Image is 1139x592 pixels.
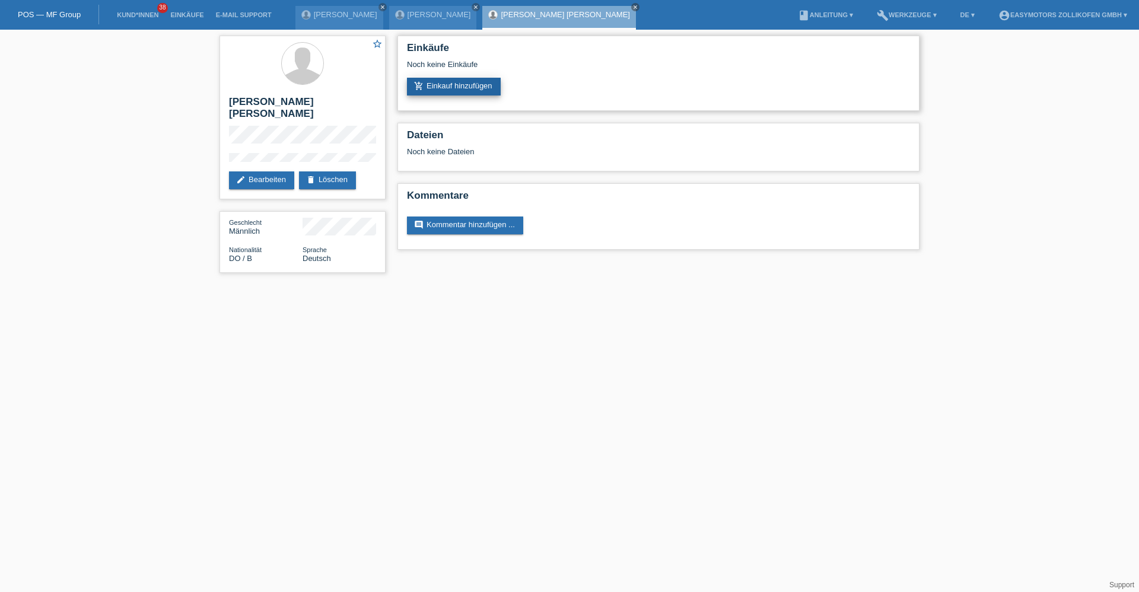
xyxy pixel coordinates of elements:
[632,4,638,10] i: close
[303,246,327,253] span: Sprache
[314,10,377,19] a: [PERSON_NAME]
[229,171,294,189] a: editBearbeiten
[303,254,331,263] span: Deutsch
[157,3,168,13] span: 38
[229,246,262,253] span: Nationalität
[210,11,278,18] a: E-Mail Support
[501,10,629,19] a: [PERSON_NAME] [PERSON_NAME]
[414,81,424,91] i: add_shopping_cart
[798,9,810,21] i: book
[306,175,316,184] i: delete
[229,254,252,263] span: Dominikanische Republik / B / 20.05.2009
[236,175,246,184] i: edit
[111,11,164,18] a: Kund*innen
[407,129,910,147] h2: Dateien
[472,3,480,11] a: close
[164,11,209,18] a: Einkäufe
[378,3,387,11] a: close
[18,10,81,19] a: POS — MF Group
[1109,581,1134,589] a: Support
[407,147,769,156] div: Noch keine Dateien
[407,217,523,234] a: commentKommentar hinzufügen ...
[380,4,386,10] i: close
[299,171,356,189] a: deleteLöschen
[372,39,383,49] i: star_border
[414,220,424,230] i: comment
[408,10,471,19] a: [PERSON_NAME]
[792,11,859,18] a: bookAnleitung ▾
[631,3,640,11] a: close
[871,11,943,18] a: buildWerkzeuge ▾
[229,96,376,126] h2: [PERSON_NAME] [PERSON_NAME]
[998,9,1010,21] i: account_circle
[372,39,383,51] a: star_border
[229,219,262,226] span: Geschlecht
[407,60,910,78] div: Noch keine Einkäufe
[229,218,303,235] div: Männlich
[992,11,1133,18] a: account_circleEasymotors Zollikofen GmbH ▾
[407,42,910,60] h2: Einkäufe
[407,190,910,208] h2: Kommentare
[877,9,889,21] i: build
[473,4,479,10] i: close
[955,11,981,18] a: DE ▾
[407,78,501,96] a: add_shopping_cartEinkauf hinzufügen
